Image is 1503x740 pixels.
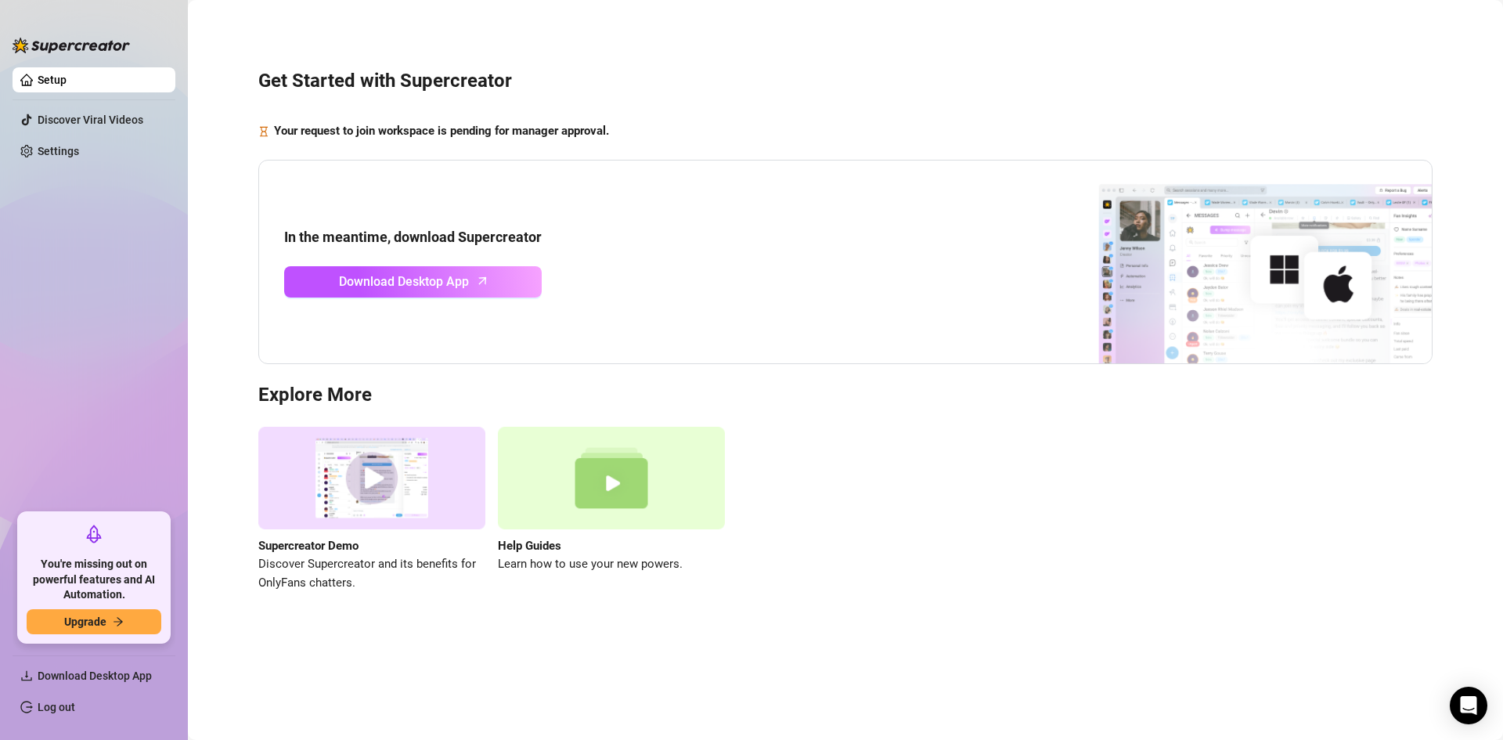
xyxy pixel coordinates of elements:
[1450,687,1487,724] div: Open Intercom Messenger
[27,609,161,634] button: Upgradearrow-right
[20,670,33,682] span: download
[258,69,1433,94] h3: Get Started with Supercreator
[498,539,561,553] strong: Help Guides
[284,229,542,245] strong: In the meantime, download Supercreator
[38,145,79,157] a: Settings
[13,38,130,53] img: logo-BBDzfeDw.svg
[258,122,269,141] span: hourglass
[38,114,143,126] a: Discover Viral Videos
[85,525,103,543] span: rocket
[38,74,67,86] a: Setup
[339,272,469,291] span: Download Desktop App
[113,616,124,627] span: arrow-right
[498,427,725,592] a: Help GuidesLearn how to use your new powers.
[258,383,1433,408] h3: Explore More
[38,701,75,713] a: Log out
[258,427,485,592] a: Supercreator DemoDiscover Supercreator and its benefits for OnlyFans chatters.
[27,557,161,603] span: You're missing out on powerful features and AI Automation.
[38,670,152,682] span: Download Desktop App
[1040,161,1432,364] img: download app
[258,555,485,592] span: Discover Supercreator and its benefits for OnlyFans chatters.
[284,266,542,298] a: Download Desktop Apparrow-up
[258,539,359,553] strong: Supercreator Demo
[498,427,725,529] img: help guides
[474,272,492,290] span: arrow-up
[498,555,725,574] span: Learn how to use your new powers.
[274,124,609,138] strong: Your request to join workspace is pending for manager approval.
[258,427,485,529] img: supercreator demo
[64,615,106,628] span: Upgrade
